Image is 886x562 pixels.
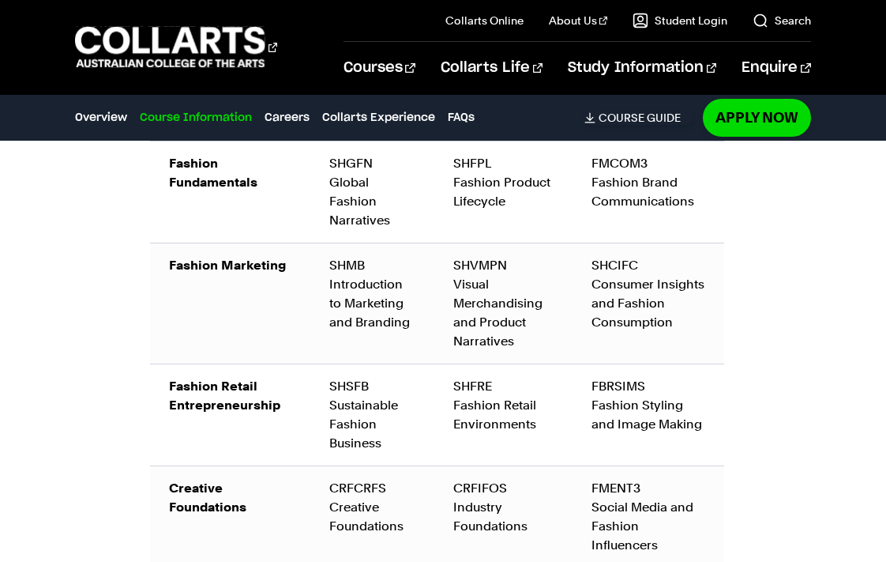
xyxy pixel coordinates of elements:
[169,379,280,413] strong: Fashion Retail Entrepreneurship
[441,42,542,94] a: Collarts Life
[741,42,810,94] a: Enquire
[322,109,435,126] a: Collarts Experience
[434,141,573,243] td: SHFPL Fashion Product Lifecycle
[633,13,727,28] a: Student Login
[140,109,252,126] a: Course Information
[329,377,415,453] div: SHSFB Sustainable Fashion Business
[703,99,811,136] a: Apply Now
[453,377,554,434] div: SHFRE Fashion Retail Environments
[753,13,811,28] a: Search
[453,479,554,536] div: CRFIFOS Industry Foundations
[169,258,286,273] strong: Fashion Marketing
[75,25,277,70] div: Go to homepage
[448,109,475,126] a: FAQs
[573,141,724,243] td: FMCOM3 Fashion Brand Communications
[329,256,415,332] div: SHMB Introduction to Marketing and Branding
[169,481,246,515] strong: Creative Foundations
[169,156,257,190] strong: Fashion Fundamentals
[591,256,705,332] div: SHCIFC Consumer Insights and Fashion Consumption
[265,109,310,126] a: Careers
[75,109,127,126] a: Overview
[329,479,415,536] div: CRFCRFS Creative Foundations
[591,377,705,434] div: FBRSIMS Fashion Styling and Image Making
[584,111,693,125] a: Course Guide
[310,141,434,243] td: SHGFN Global Fashion Narratives
[549,13,607,28] a: About Us
[445,13,524,28] a: Collarts Online
[344,42,415,94] a: Courses
[453,256,554,351] div: SHVMPN Visual Merchandising and Product Narratives
[568,42,716,94] a: Study Information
